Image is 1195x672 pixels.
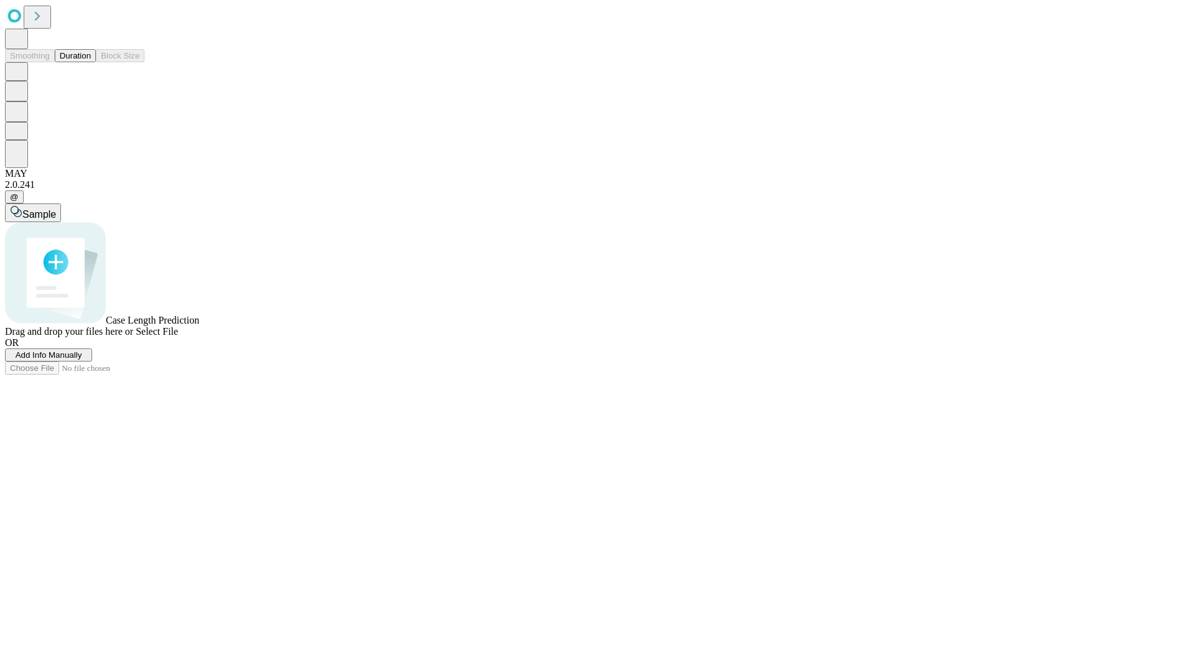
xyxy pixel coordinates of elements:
[106,315,199,325] span: Case Length Prediction
[5,337,19,348] span: OR
[5,168,1190,179] div: MAY
[136,326,178,337] span: Select File
[5,203,61,222] button: Sample
[10,192,19,202] span: @
[55,49,96,62] button: Duration
[5,326,133,337] span: Drag and drop your files here or
[5,179,1190,190] div: 2.0.241
[5,348,92,362] button: Add Info Manually
[5,190,24,203] button: @
[5,49,55,62] button: Smoothing
[16,350,82,360] span: Add Info Manually
[96,49,144,62] button: Block Size
[22,209,56,220] span: Sample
